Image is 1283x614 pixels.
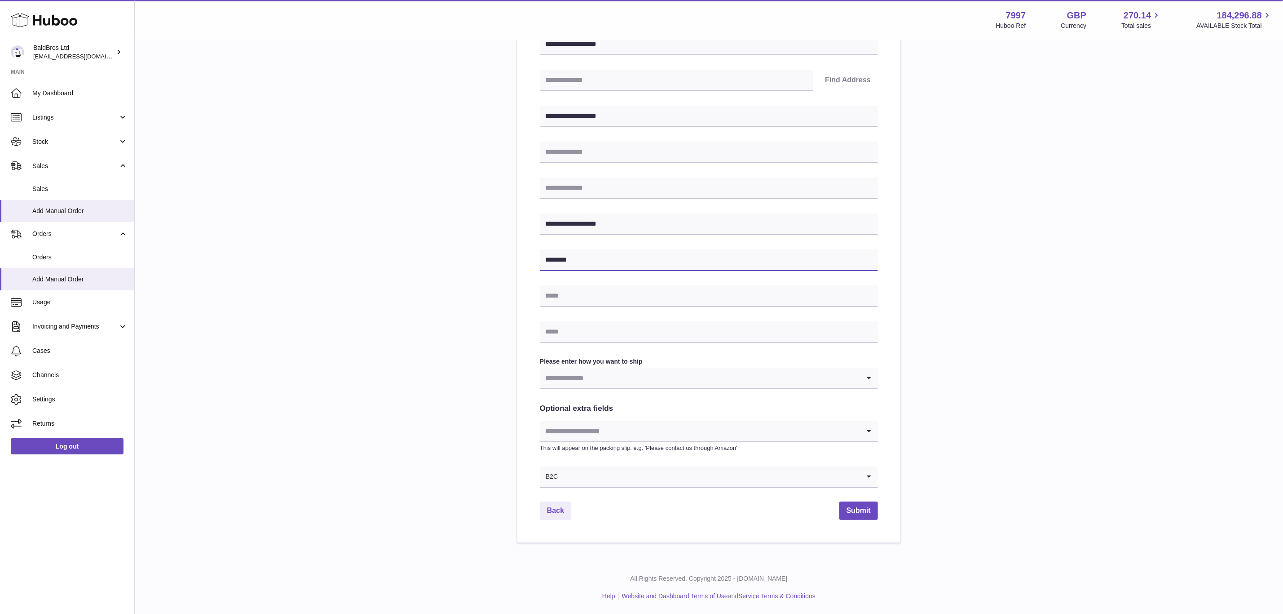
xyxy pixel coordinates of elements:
label: Please enter how you want to ship [540,357,878,366]
span: AVAILABLE Stock Total [1196,22,1272,30]
input: Search for option [540,368,860,388]
span: 270.14 [1124,9,1151,22]
input: Search for option [540,421,860,441]
div: BaldBros Ltd [33,44,114,61]
a: Website and Dashboard Terms of Use [622,592,728,600]
h2: Optional extra fields [540,404,878,414]
input: Search for option [558,467,860,487]
span: Add Manual Order [32,275,128,284]
span: Orders [32,230,118,238]
span: Returns [32,419,128,428]
span: Sales [32,185,128,193]
span: 184,296.88 [1217,9,1262,22]
a: Log out [11,438,123,454]
div: Huboo Ref [996,22,1026,30]
a: Help [602,592,615,600]
div: Currency [1061,22,1087,30]
p: All Rights Reserved. Copyright 2025 - [DOMAIN_NAME] [142,574,1276,583]
span: My Dashboard [32,89,128,98]
strong: GBP [1067,9,1086,22]
a: 270.14 Total sales [1121,9,1161,30]
span: Usage [32,298,128,307]
li: and [619,592,816,601]
img: internalAdmin-7997@internal.huboo.com [11,45,24,59]
span: Invoicing and Payments [32,322,118,331]
div: Search for option [540,421,878,442]
span: Stock [32,138,118,146]
a: Service Terms & Conditions [738,592,816,600]
span: Settings [32,395,128,404]
span: Add Manual Order [32,207,128,215]
span: Listings [32,113,118,122]
a: Back [540,502,571,520]
span: Orders [32,253,128,262]
span: Sales [32,162,118,170]
span: Cases [32,347,128,355]
strong: 7997 [1006,9,1026,22]
span: Total sales [1121,22,1161,30]
div: Search for option [540,368,878,389]
span: [EMAIL_ADDRESS][DOMAIN_NAME] [33,53,132,60]
div: Search for option [540,467,878,488]
span: B2C [540,467,558,487]
button: Submit [839,502,878,520]
a: 184,296.88 AVAILABLE Stock Total [1196,9,1272,30]
p: This will appear on the packing slip. e.g. 'Please contact us through Amazon' [540,444,878,452]
span: Channels [32,371,128,379]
